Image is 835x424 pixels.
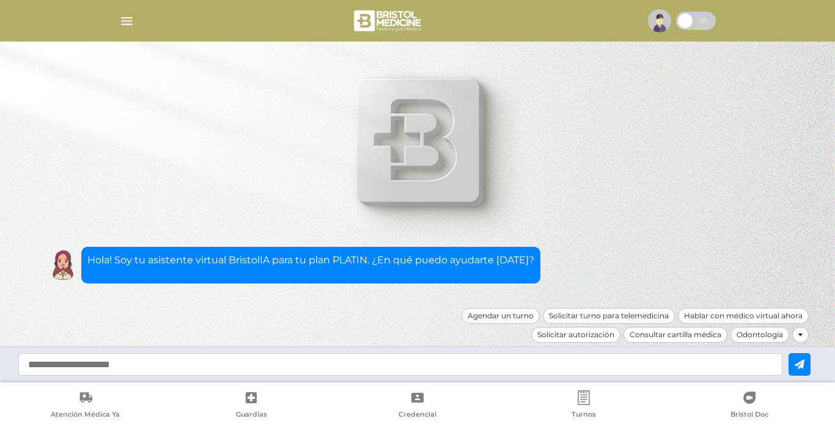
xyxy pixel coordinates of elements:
span: Atención Médica Ya [51,410,120,421]
div: Odontología [730,327,789,343]
a: Turnos [501,390,667,422]
span: Bristol Doc [730,410,768,421]
span: Turnos [572,410,596,421]
img: profile-placeholder.svg [648,9,671,32]
img: Cober_menu-lines-white.svg [119,13,134,29]
span: Credencial [399,410,436,421]
div: Solicitar autorización [531,327,620,343]
p: Hola! Soy tu asistente virtual BristolIA para tu plan PLATIN. ¿En qué puedo ayudarte [DATE]? [87,253,534,268]
div: Hablar con médico virtual ahora [678,308,809,324]
div: Agendar un turno [462,308,540,324]
a: Atención Médica Ya [2,390,169,422]
a: Guardias [169,390,335,422]
img: Cober IA [48,250,78,280]
div: Consultar cartilla médica [623,327,727,343]
a: Bristol Doc [666,390,833,422]
img: bristol-medicine-blanco.png [352,6,425,35]
div: Solicitar turno para telemedicina [543,308,675,324]
a: Credencial [334,390,501,422]
span: Guardias [236,410,267,421]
